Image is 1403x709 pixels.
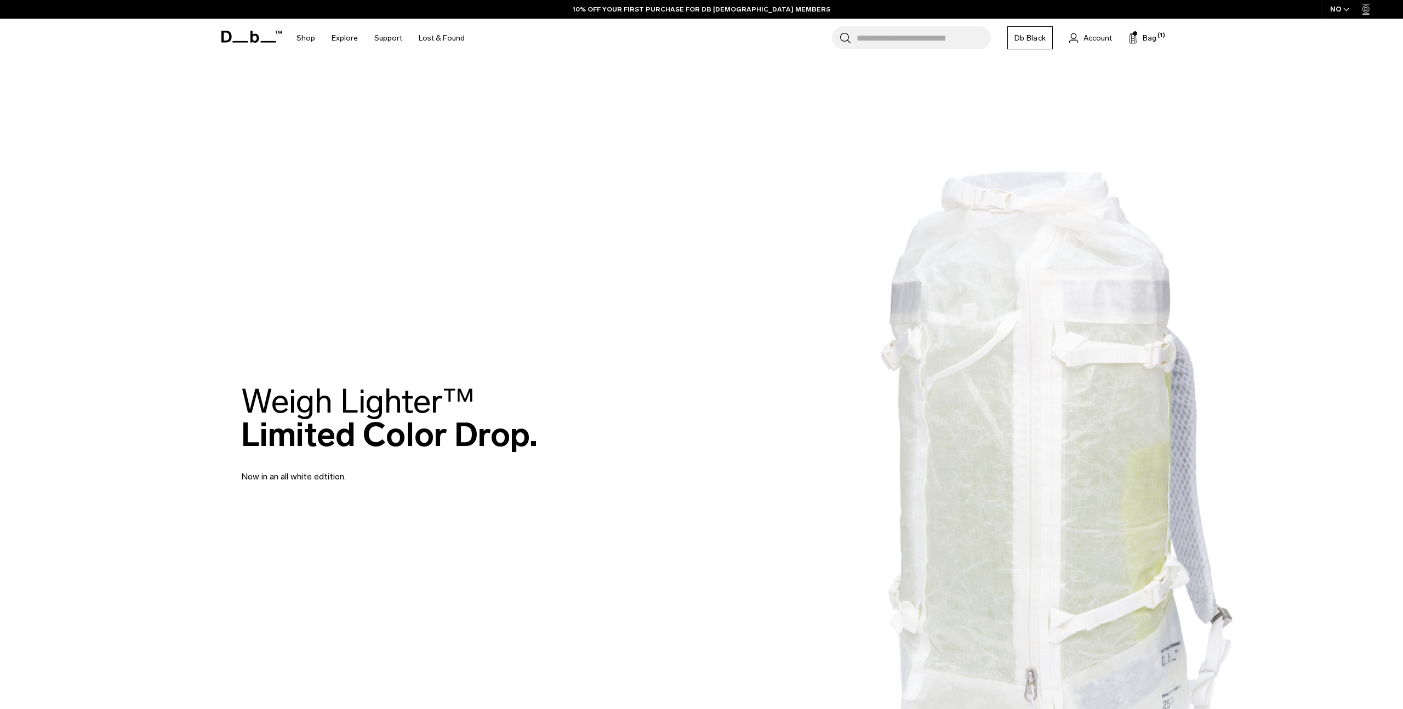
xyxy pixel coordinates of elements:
button: Bag (1) [1128,31,1156,44]
a: 10% OFF YOUR FIRST PURCHASE FOR DB [DEMOGRAPHIC_DATA] MEMBERS [573,4,830,14]
a: Support [374,19,402,58]
p: Now in an all white edtition. [241,457,504,483]
a: Lost & Found [419,19,465,58]
h2: Limited Color Drop. [241,385,538,451]
a: Account [1069,31,1112,44]
nav: Main Navigation [288,19,473,58]
span: (1) [1157,31,1165,41]
a: Explore [332,19,358,58]
a: Shop [296,19,315,58]
span: Weigh Lighter™ [241,381,475,421]
a: Db Black [1007,26,1053,49]
span: Account [1083,32,1112,44]
span: Bag [1143,32,1156,44]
